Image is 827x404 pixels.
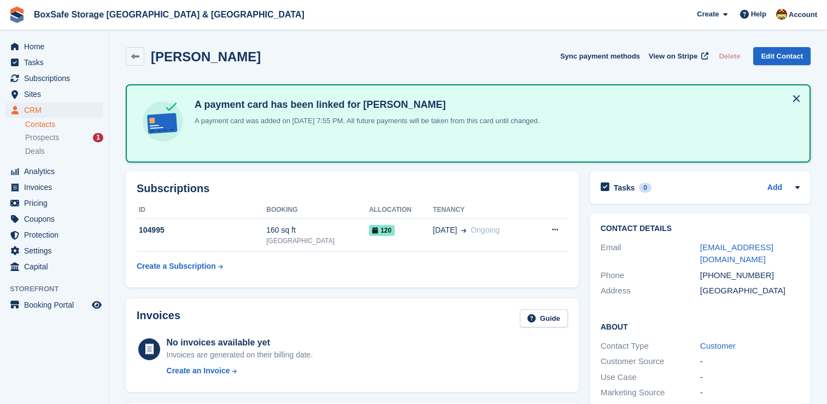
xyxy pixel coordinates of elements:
span: Sites [24,86,90,102]
div: [PHONE_NUMBER] [700,269,800,282]
div: - [700,371,800,384]
div: 0 [639,183,652,193]
img: stora-icon-8386f47178a22dfd0bd8f6a31ec36ba5ce8667c1dd55bd0f319d3a0aa187defe.svg [9,7,25,23]
a: BoxSafe Storage [GEOGRAPHIC_DATA] & [GEOGRAPHIC_DATA] [30,5,309,24]
a: menu [5,211,103,227]
h2: Subscriptions [137,182,568,195]
a: menu [5,243,103,258]
a: Guide [520,309,568,327]
div: No invoices available yet [167,336,313,349]
div: Customer Source [601,355,700,368]
span: Analytics [24,164,90,179]
div: Contact Type [601,340,700,353]
th: Allocation [369,201,433,219]
span: Coupons [24,211,90,227]
h2: Contact Details [601,224,800,233]
span: Storefront [10,284,109,295]
th: ID [137,201,266,219]
a: Prospects 1 [25,132,103,143]
div: Email [601,241,700,266]
a: View on Stripe [644,47,711,65]
div: 104995 [137,224,266,236]
a: Create a Subscription [137,256,223,276]
a: menu [5,86,103,102]
a: Deals [25,146,103,157]
span: CRM [24,102,90,118]
p: A payment card was added on [DATE] 7:55 PM. All future payments will be taken from this card unti... [190,116,539,126]
th: Tenancy [433,201,533,219]
span: View on Stripe [649,51,697,62]
div: 1 [93,133,103,142]
div: Marketing Source [601,386,700,399]
span: Subscriptions [24,71,90,86]
a: menu [5,227,103,243]
button: Sync payment methods [560,47,640,65]
span: Ongoing [471,226,500,234]
a: Edit Contact [753,47,811,65]
div: - [700,355,800,368]
span: Tasks [24,55,90,70]
span: Deals [25,146,45,157]
a: Add [767,182,782,194]
div: Create an Invoice [167,365,230,377]
a: Create an Invoice [167,365,313,377]
div: Phone [601,269,700,282]
a: menu [5,55,103,70]
div: Invoices are generated on their billing date. [167,349,313,361]
a: menu [5,195,103,211]
span: Create [697,9,719,20]
a: Customer [700,341,736,350]
div: [GEOGRAPHIC_DATA] [266,236,369,246]
a: menu [5,164,103,179]
span: Home [24,39,90,54]
div: Address [601,285,700,297]
span: Prospects [25,132,59,143]
div: Create a Subscription [137,261,216,272]
a: menu [5,180,103,195]
img: Kim [776,9,787,20]
a: Contacts [25,119,103,130]
h4: A payment card has been linked for [PERSON_NAME] [190,99,539,111]
h2: Invoices [137,309,180,327]
div: 160 sq ft [266,224,369,236]
a: Preview store [90,298,103,311]
span: Pricing [24,195,90,211]
span: [DATE] [433,224,457,236]
div: [GEOGRAPHIC_DATA] [700,285,800,297]
a: menu [5,259,103,274]
a: menu [5,71,103,86]
img: card-linked-ebf98d0992dc2aeb22e95c0e3c79077019eb2392cfd83c6a337811c24bc77127.svg [140,99,186,145]
span: Help [751,9,766,20]
span: Capital [24,259,90,274]
span: Account [789,9,817,20]
a: menu [5,102,103,118]
div: Use Case [601,371,700,384]
h2: About [601,321,800,332]
div: - [700,386,800,399]
span: Settings [24,243,90,258]
a: [EMAIL_ADDRESS][DOMAIN_NAME] [700,243,773,264]
span: 120 [369,225,395,236]
h2: Tasks [614,183,635,193]
h2: [PERSON_NAME] [151,49,261,64]
span: Invoices [24,180,90,195]
th: Booking [266,201,369,219]
button: Delete [714,47,744,65]
a: menu [5,297,103,313]
span: Booking Portal [24,297,90,313]
span: Protection [24,227,90,243]
a: menu [5,39,103,54]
